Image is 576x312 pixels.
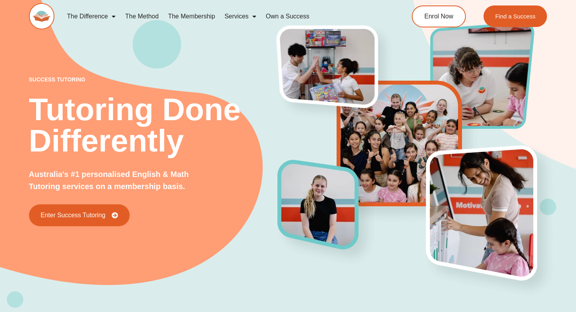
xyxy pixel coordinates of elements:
[62,7,382,25] nav: Menu
[412,5,466,27] a: Enrol Now
[29,204,130,226] a: Enter Success Tutoring
[62,7,121,25] a: The Difference
[29,77,278,82] p: success tutoring
[29,168,211,193] p: Australia's #1 personalised English & Math Tutoring services on a membership basis.
[29,94,278,157] h2: Tutoring Done Differently
[120,7,163,25] a: The Method
[484,5,547,27] a: Find a Success
[41,212,105,218] span: Enter Success Tutoring
[163,7,220,25] a: The Membership
[424,13,453,20] span: Enrol Now
[261,7,314,25] a: Own a Success
[495,13,536,19] span: Find a Success
[220,7,261,25] a: Services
